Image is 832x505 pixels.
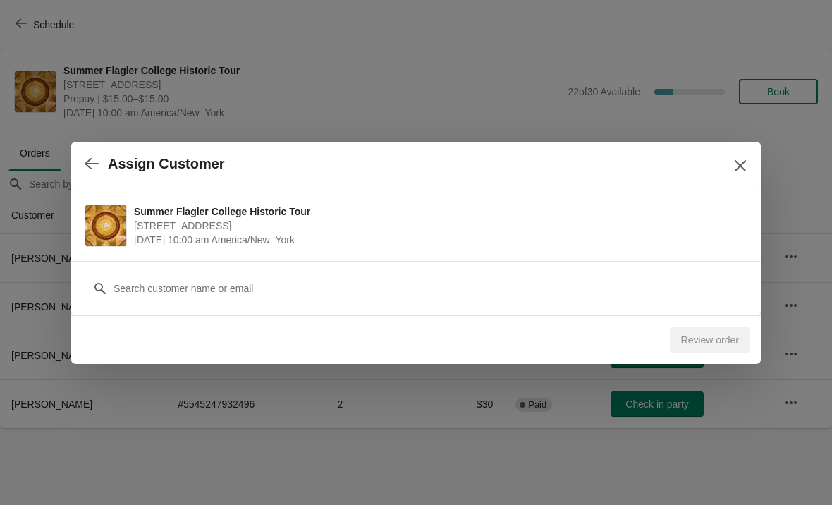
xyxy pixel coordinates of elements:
button: Close [728,153,753,178]
span: [STREET_ADDRESS] [134,219,740,233]
span: Summer Flagler College Historic Tour [134,205,740,219]
h2: Assign Customer [108,156,225,172]
input: Search customer name or email [113,276,747,301]
img: Summer Flagler College Historic Tour | 74 King Street, St. Augustine, FL, USA | August 29 | 10:00... [85,205,126,246]
span: [DATE] 10:00 am America/New_York [134,233,740,247]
